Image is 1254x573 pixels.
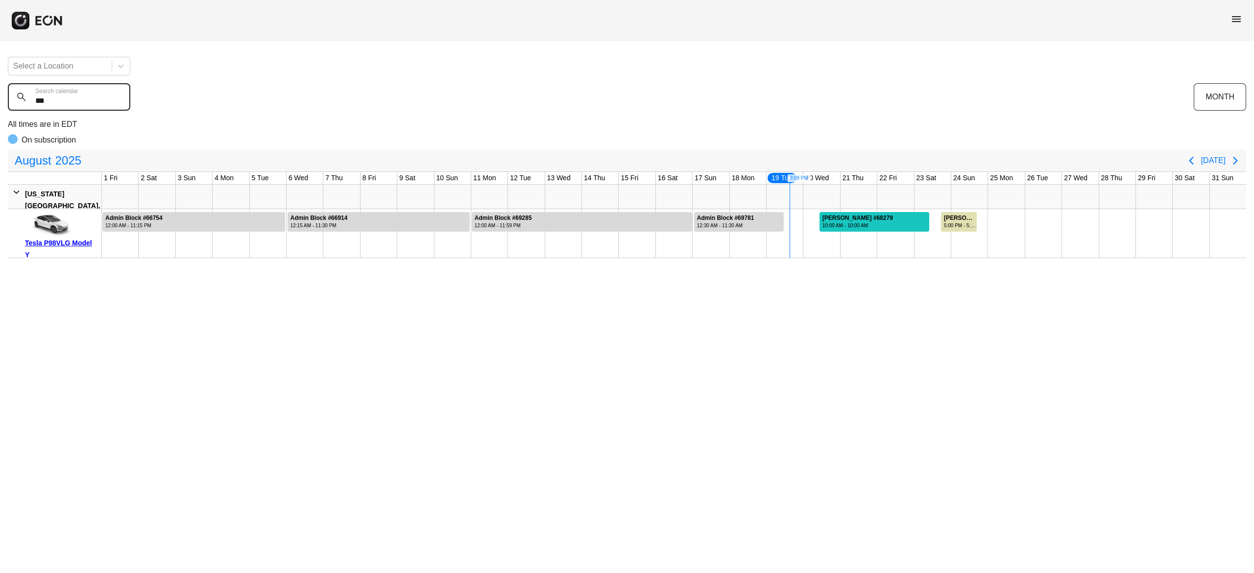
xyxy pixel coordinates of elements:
[471,209,693,232] div: Rented for 6 days by Admin Block Current status is rental
[944,222,976,229] div: 5:00 PM - 5:00 PM
[8,119,1246,130] p: All times are in EDT
[940,209,977,232] div: Rented for 1 days by Randolph Joseph Current status is verified
[988,172,1015,184] div: 25 Mon
[693,172,718,184] div: 17 Sun
[1136,172,1158,184] div: 29 Fri
[508,172,533,184] div: 12 Tue
[1201,152,1226,169] button: [DATE]
[1226,151,1245,170] button: Next page
[290,222,348,229] div: 12:15 AM - 11:30 PM
[287,209,471,232] div: Rented for 5 days by Admin Block Current status is rental
[545,172,573,184] div: 13 Wed
[1062,172,1089,184] div: 27 Wed
[697,215,754,222] div: Admin Block #69781
[475,215,532,222] div: Admin Block #69285
[22,134,76,146] p: On subscription
[25,188,100,223] div: [US_STATE][GEOGRAPHIC_DATA], [GEOGRAPHIC_DATA]
[361,172,378,184] div: 8 Fri
[822,222,893,229] div: 10:00 AM - 10:00 AM
[250,172,271,184] div: 5 Tue
[1230,13,1242,25] span: menu
[803,172,831,184] div: 20 Wed
[53,151,83,170] span: 2025
[1099,172,1124,184] div: 28 Thu
[434,172,460,184] div: 10 Sun
[694,209,784,232] div: Rented for 3 days by Admin Block Current status is rental
[819,209,930,232] div: Rented for 3 days by Thomas Bekhazi Current status is confirmed
[102,209,286,232] div: Rented for 5 days by Admin Block Current status is rental
[697,222,754,229] div: 12:30 AM - 11:30 AM
[25,213,74,237] img: car
[841,172,866,184] div: 21 Thu
[213,172,236,184] div: 4 Mon
[475,222,532,229] div: 12:00 AM - 11:59 PM
[471,172,498,184] div: 11 Mon
[13,151,53,170] span: August
[656,172,679,184] div: 16 Sat
[730,172,757,184] div: 18 Mon
[9,151,87,170] button: August2025
[767,172,797,184] div: 19 Tue
[290,215,348,222] div: Admin Block #66914
[287,172,310,184] div: 6 Wed
[951,172,977,184] div: 24 Sun
[323,172,345,184] div: 7 Thu
[915,172,938,184] div: 23 Sat
[619,172,640,184] div: 15 Fri
[1182,151,1201,170] button: Previous page
[944,215,976,222] div: [PERSON_NAME] #69751
[105,222,163,229] div: 12:00 AM - 11:15 PM
[1210,172,1235,184] div: 31 Sun
[582,172,607,184] div: 14 Thu
[1173,172,1196,184] div: 30 Sat
[822,215,893,222] div: [PERSON_NAME] #68279
[105,215,163,222] div: Admin Block #66754
[1025,172,1050,184] div: 26 Tue
[397,172,417,184] div: 9 Sat
[877,172,899,184] div: 22 Fri
[35,87,78,95] label: Search calendar
[139,172,159,184] div: 2 Sat
[102,172,120,184] div: 1 Fri
[25,237,98,261] div: Tesla P98VLG Model Y
[176,172,198,184] div: 3 Sun
[1194,83,1246,111] button: MONTH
